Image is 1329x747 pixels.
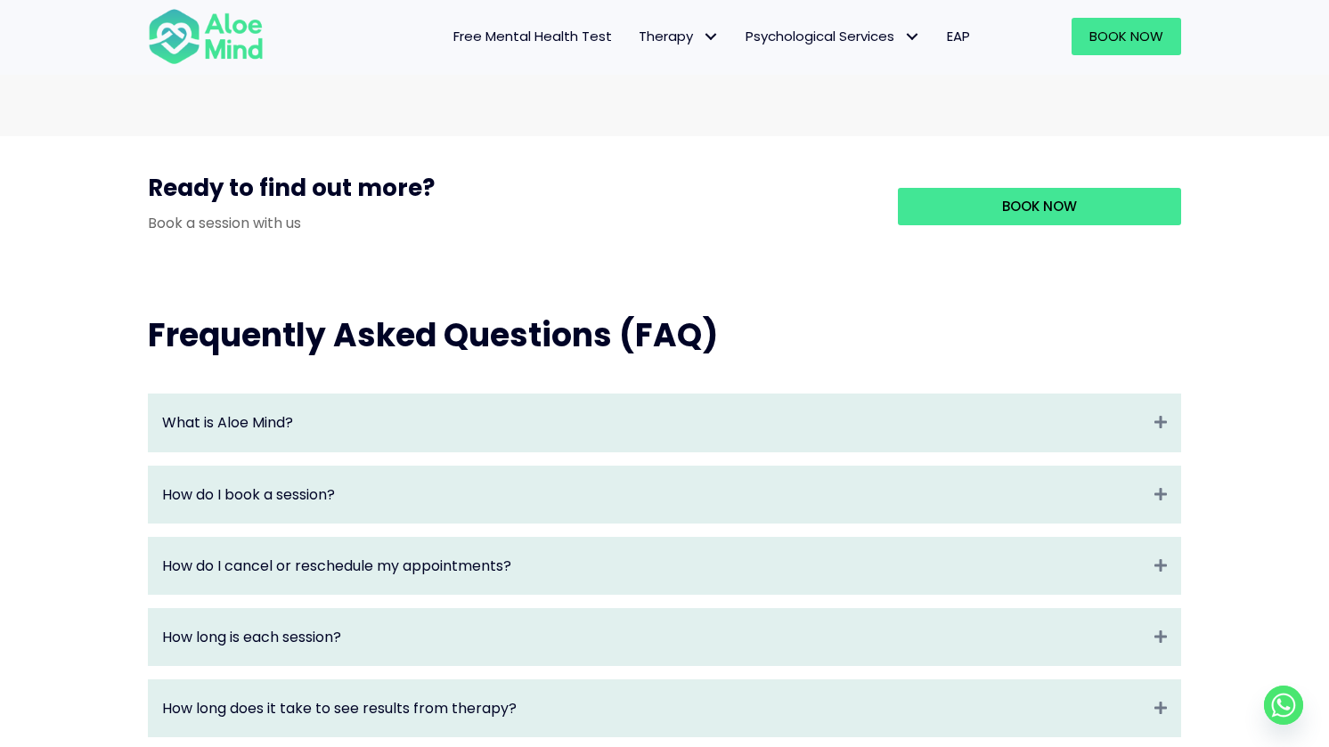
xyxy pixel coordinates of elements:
[1154,556,1167,576] i: Expand
[732,18,934,55] a: Psychological ServicesPsychological Services: submenu
[162,412,1146,433] a: What is Aloe Mind?
[1154,698,1167,719] i: Expand
[287,18,983,55] nav: Menu
[1154,412,1167,433] i: Expand
[947,27,970,45] span: EAP
[746,27,920,45] span: Psychological Services
[1089,27,1163,45] span: Book Now
[1072,18,1181,55] a: Book Now
[898,188,1181,225] a: Book Now
[148,313,718,358] span: Frequently Asked Questions (FAQ)
[162,627,1146,647] a: How long is each session?
[453,27,612,45] span: Free Mental Health Test
[1154,627,1167,647] i: Expand
[625,18,732,55] a: TherapyTherapy: submenu
[148,213,871,233] p: Book a session with us
[639,27,719,45] span: Therapy
[148,7,264,66] img: Aloe mind Logo
[162,556,1146,576] a: How do I cancel or reschedule my appointments?
[1264,686,1303,725] a: Whatsapp
[162,484,1146,505] a: How do I book a session?
[1002,197,1077,215] span: Book Now
[148,172,871,213] h3: Ready to find out more?
[440,18,625,55] a: Free Mental Health Test
[162,698,1146,719] a: How long does it take to see results from therapy?
[899,24,925,50] span: Psychological Services: submenu
[1154,484,1167,505] i: Expand
[934,18,983,55] a: EAP
[697,24,723,50] span: Therapy: submenu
